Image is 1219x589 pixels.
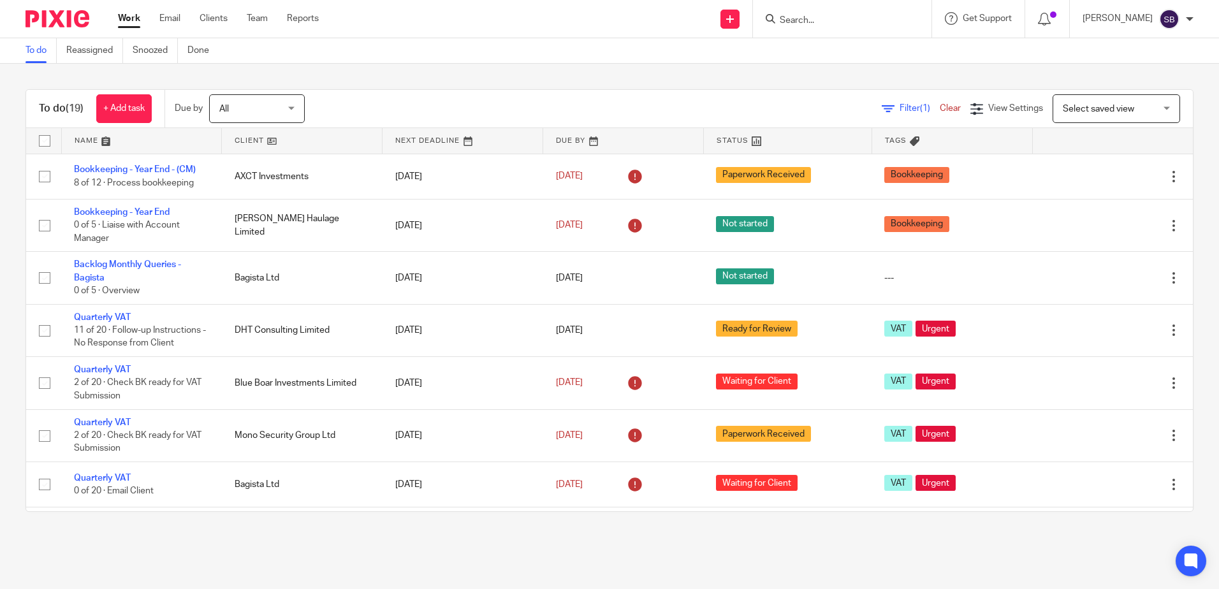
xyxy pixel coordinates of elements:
td: Mono Security Group Ltd [222,409,383,462]
td: [DATE] [383,357,543,409]
span: Waiting for Client [716,374,798,389]
a: Quarterly VAT [74,313,131,322]
a: Email [159,12,180,25]
span: Select saved view [1063,105,1134,113]
td: Bagista Ltd [222,252,383,304]
span: [DATE] [556,172,583,181]
span: [DATE] [556,480,583,489]
a: To do [26,38,57,63]
span: Not started [716,268,774,284]
td: DHT Consulting Limited [222,304,383,356]
span: [DATE] [556,379,583,388]
span: Paperwork Received [716,167,811,183]
span: 2 of 20 · Check BK ready for VAT Submission [74,379,201,401]
a: Reassigned [66,38,123,63]
td: Bagista Ltd [222,462,383,507]
span: VAT [884,374,912,389]
img: Pixie [26,10,89,27]
h1: To do [39,102,84,115]
span: 0 of 5 · Overview [74,286,140,295]
span: Bookkeeping [884,216,949,232]
a: Snoozed [133,38,178,63]
span: Waiting for Client [716,475,798,491]
a: Clear [940,104,961,113]
span: Get Support [963,14,1012,23]
td: [DATE] [383,409,543,462]
a: Bookkeeping - Year End [74,208,170,217]
a: Quarterly VAT [74,418,131,427]
span: [DATE] [556,431,583,440]
span: 2 of 20 · Check BK ready for VAT Submission [74,431,201,453]
td: [DATE] [383,304,543,356]
td: Big Pra Limited [222,507,383,560]
span: Tags [885,137,907,144]
span: VAT [884,426,912,442]
td: [DATE] [383,462,543,507]
td: [DATE] [383,154,543,199]
a: Work [118,12,140,25]
td: [DATE] [383,199,543,251]
a: Bookkeeping - Year End - (CM) [74,165,196,174]
a: Reports [287,12,319,25]
a: Quarterly VAT [74,365,131,374]
span: Paperwork Received [716,426,811,442]
a: Clients [200,12,228,25]
span: [DATE] [556,273,583,282]
td: Blue Boar Investments Limited [222,357,383,409]
span: Filter [900,104,940,113]
span: Ready for Review [716,321,798,337]
a: Backlog Monthly Queries - Bagista [74,260,181,282]
span: (19) [66,103,84,113]
input: Search [778,15,893,27]
span: Not started [716,216,774,232]
span: VAT [884,321,912,337]
div: --- [884,272,1019,284]
span: [DATE] [556,221,583,229]
span: Urgent [916,475,956,491]
p: [PERSON_NAME] [1083,12,1153,25]
td: [DATE] [383,507,543,560]
span: 0 of 5 · Liaise with Account Manager [74,221,180,244]
img: svg%3E [1159,9,1179,29]
a: Quarterly VAT [74,474,131,483]
span: VAT [884,475,912,491]
td: AXCT Investments [222,154,383,199]
p: Due by [175,102,203,115]
span: (1) [920,104,930,113]
span: Urgent [916,426,956,442]
span: Urgent [916,374,956,389]
span: View Settings [988,104,1043,113]
td: [PERSON_NAME] Haulage Limited [222,199,383,251]
a: Team [247,12,268,25]
a: Done [187,38,219,63]
span: 11 of 20 · Follow-up Instructions - No Response from Client [74,326,206,348]
td: [DATE] [383,252,543,304]
a: + Add task [96,94,152,123]
span: [DATE] [556,326,583,335]
span: 0 of 20 · Email Client [74,486,154,495]
span: Bookkeeping [884,167,949,183]
span: Urgent [916,321,956,337]
span: 8 of 12 · Process bookkeeping [74,178,194,187]
span: All [219,105,229,113]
